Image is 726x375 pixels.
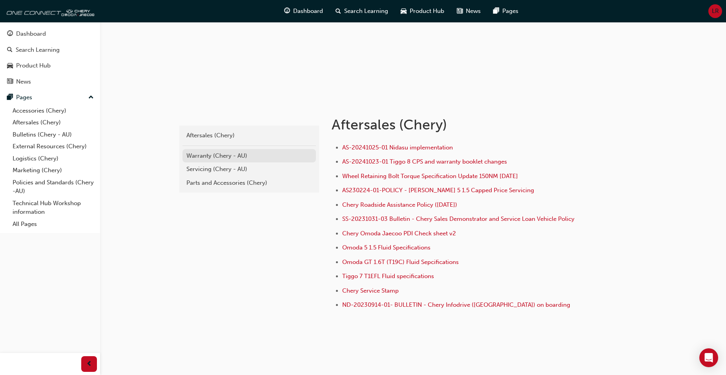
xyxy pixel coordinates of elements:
[9,218,97,230] a: All Pages
[401,6,407,16] span: car-icon
[88,93,94,103] span: up-icon
[466,7,481,16] span: News
[186,151,312,160] div: Warranty (Chery - AU)
[182,162,316,176] a: Servicing (Chery - AU)
[451,3,487,19] a: news-iconNews
[186,131,312,140] div: Aftersales (Chery)
[9,117,97,129] a: Aftersales (Chery)
[342,187,534,194] a: AS230224-01-POLICY - [PERSON_NAME] 5 1.5 Capped Price Servicing
[182,149,316,163] a: Warranty (Chery - AU)
[332,116,589,133] h1: Aftersales (Chery)
[293,7,323,16] span: Dashboard
[16,46,60,55] div: Search Learning
[186,165,312,174] div: Servicing (Chery - AU)
[457,6,463,16] span: news-icon
[9,164,97,177] a: Marketing (Chery)
[86,359,92,369] span: prev-icon
[342,215,575,222] a: SS-20231031-03 Bulletin - Chery Sales Demonstrator and Service Loan Vehicle Policy
[9,177,97,197] a: Policies and Standards (Chery -AU)
[329,3,394,19] a: search-iconSearch Learning
[182,176,316,190] a: Parts and Accessories (Chery)
[336,6,341,16] span: search-icon
[182,129,316,142] a: Aftersales (Chery)
[342,244,430,251] a: Omoda 5 1.5 Fluid Specifications
[342,230,456,237] a: Chery Omoda Jaecoo PDI Check sheet v2
[342,301,570,308] a: ND-20230914-01- BULLETIN - Chery Infodrive ([GEOGRAPHIC_DATA]) on boarding
[342,273,434,280] a: Tiggo 7 T1EFL Fluid specifications
[344,7,388,16] span: Search Learning
[9,140,97,153] a: External Resources (Chery)
[410,7,444,16] span: Product Hub
[3,75,97,89] a: News
[7,47,13,54] span: search-icon
[3,58,97,73] a: Product Hub
[699,348,718,367] div: Open Intercom Messenger
[3,90,97,105] button: Pages
[342,158,507,165] a: AS-20241023-01 Tiggo 8 CPS and warranty booklet changes
[712,7,719,16] span: LR
[7,78,13,86] span: news-icon
[9,153,97,165] a: Logistics (Chery)
[342,258,459,266] a: Omoda GT 1.6T (T19C) Fluid Sepcifications
[342,144,453,151] a: AS-20241025-01 Nidasu implementation
[9,197,97,218] a: Technical Hub Workshop information
[16,93,32,102] div: Pages
[16,77,31,86] div: News
[9,129,97,141] a: Bulletins (Chery - AU)
[342,173,518,180] a: Wheel Retaining Bolt Torque Specification Update 150NM [DATE]
[502,7,518,16] span: Pages
[7,31,13,38] span: guage-icon
[16,61,51,70] div: Product Hub
[186,178,312,187] div: Parts and Accessories (Chery)
[3,43,97,57] a: Search Learning
[9,105,97,117] a: Accessories (Chery)
[16,29,46,38] div: Dashboard
[487,3,525,19] a: pages-iconPages
[7,94,13,101] span: pages-icon
[4,3,94,19] img: oneconnect
[708,4,722,18] button: LR
[493,6,499,16] span: pages-icon
[3,27,97,41] a: Dashboard
[342,287,399,294] a: Chery Service Stamp
[3,25,97,90] button: DashboardSearch LearningProduct HubNews
[342,201,457,208] a: Chery Roadside Assistance Policy ([DATE])
[394,3,451,19] a: car-iconProduct Hub
[278,3,329,19] a: guage-iconDashboard
[284,6,290,16] span: guage-icon
[7,62,13,69] span: car-icon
